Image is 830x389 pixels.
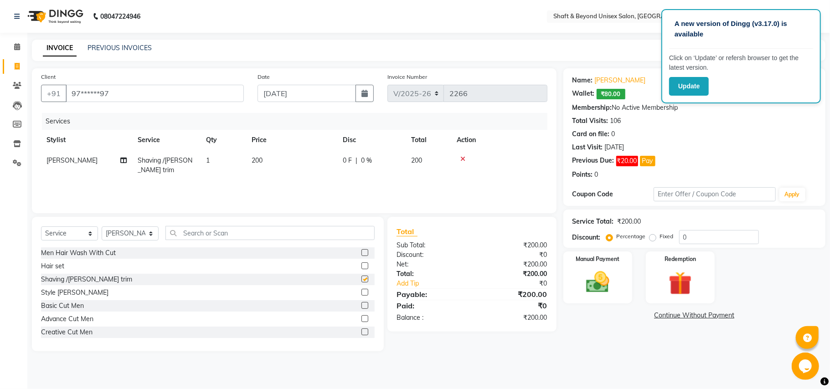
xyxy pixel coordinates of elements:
[41,288,108,297] div: Style [PERSON_NAME]
[572,233,601,242] div: Discount:
[390,250,472,260] div: Discount:
[41,261,64,271] div: Hair set
[565,311,824,320] a: Continue Without Payment
[472,241,554,250] div: ₹200.00
[572,103,612,113] div: Membership:
[138,156,192,174] span: Shaving /[PERSON_NAME] trim
[669,77,709,96] button: Update
[485,279,554,288] div: ₹0
[610,116,621,126] div: 106
[792,353,821,380] iframe: chat widget
[572,189,654,199] div: Coupon Code
[165,226,375,240] input: Search or Scan
[41,328,93,337] div: Creative Cut Men
[41,248,116,258] div: Men Hair Wash With Cut
[41,275,132,284] div: Shaving /[PERSON_NAME] trim
[472,269,554,279] div: ₹200.00
[597,89,625,99] span: ₹80.00
[675,19,808,39] p: A new version of Dingg (v3.17.0) is available
[390,241,472,250] div: Sub Total:
[356,156,357,165] span: |
[616,156,638,166] span: ₹20.00
[252,156,263,164] span: 200
[451,130,547,150] th: Action
[595,170,598,179] div: 0
[41,314,93,324] div: Advance Cut Men
[390,313,472,322] div: Balance :
[576,255,619,263] label: Manual Payment
[472,300,554,311] div: ₹0
[406,130,451,150] th: Total
[661,269,699,298] img: _gift.svg
[618,217,641,226] div: ₹200.00
[46,156,98,164] span: [PERSON_NAME]
[66,85,244,102] input: Search by Name/Mobile/Email/Code
[41,73,56,81] label: Client
[572,76,593,85] div: Name:
[669,53,813,72] p: Click on ‘Update’ or refersh browser to get the latest version.
[390,260,472,269] div: Net:
[343,156,352,165] span: 0 F
[572,170,593,179] div: Points:
[361,156,372,165] span: 0 %
[397,227,418,236] span: Total
[572,89,595,99] div: Wallet:
[41,130,132,150] th: Stylist
[472,289,554,300] div: ₹200.00
[660,232,674,241] label: Fixed
[206,156,210,164] span: 1
[572,116,608,126] div: Total Visits:
[411,156,422,164] span: 200
[42,113,554,130] div: Services
[387,73,427,81] label: Invoice Number
[595,76,646,85] a: [PERSON_NAME]
[572,156,614,166] div: Previous Due:
[472,250,554,260] div: ₹0
[572,129,610,139] div: Card on file:
[390,300,472,311] div: Paid:
[100,4,140,29] b: 08047224946
[779,188,805,201] button: Apply
[41,85,67,102] button: +91
[41,301,84,311] div: Basic Cut Men
[640,156,655,166] button: Pay
[132,130,201,150] th: Service
[246,130,337,150] th: Price
[88,44,152,52] a: PREVIOUS INVOICES
[617,232,646,241] label: Percentage
[572,217,614,226] div: Service Total:
[43,40,77,56] a: INVOICE
[472,313,554,322] div: ₹200.00
[390,289,472,300] div: Payable:
[201,130,246,150] th: Qty
[258,73,270,81] label: Date
[605,143,624,152] div: [DATE]
[390,279,485,288] a: Add Tip
[337,130,406,150] th: Disc
[23,4,86,29] img: logo
[572,103,816,113] div: No Active Membership
[665,255,696,263] label: Redemption
[612,129,615,139] div: 0
[654,187,776,201] input: Enter Offer / Coupon Code
[472,260,554,269] div: ₹200.00
[390,269,472,279] div: Total:
[572,143,603,152] div: Last Visit:
[579,269,617,296] img: _cash.svg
